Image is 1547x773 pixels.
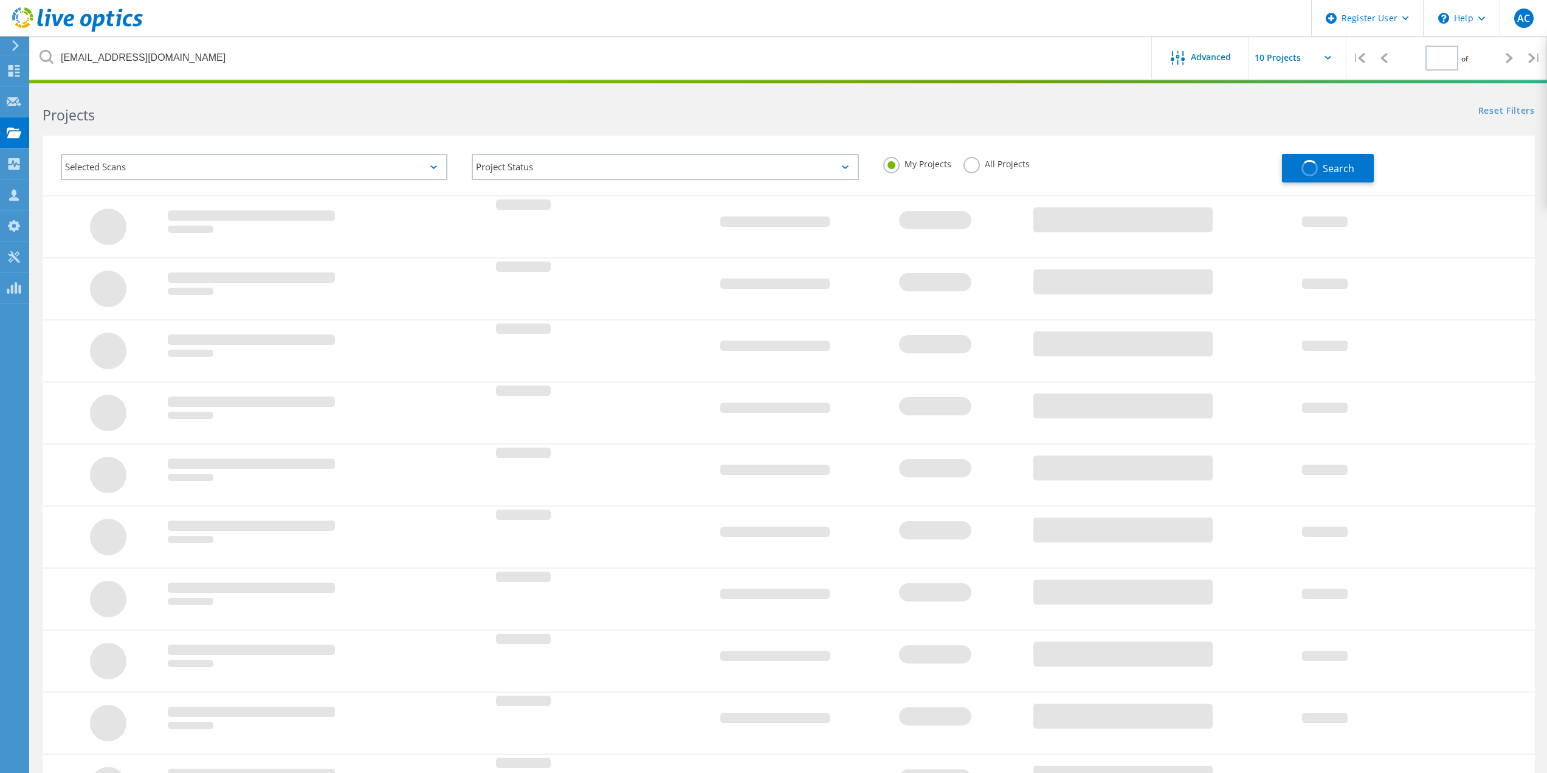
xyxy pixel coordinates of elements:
[61,154,447,180] div: Selected Scans
[1282,154,1374,182] button: Search
[1478,106,1535,117] a: Reset Filters
[1346,36,1371,80] div: |
[43,105,95,125] b: Projects
[883,157,951,168] label: My Projects
[1522,36,1547,80] div: |
[12,26,143,34] a: Live Optics Dashboard
[472,154,858,180] div: Project Status
[1438,13,1449,24] svg: \n
[1323,162,1354,175] span: Search
[1517,13,1530,23] span: AC
[1461,54,1468,64] span: of
[963,157,1030,168] label: All Projects
[30,36,1152,79] input: Search projects by name, owner, ID, company, etc
[1191,53,1231,61] span: Advanced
